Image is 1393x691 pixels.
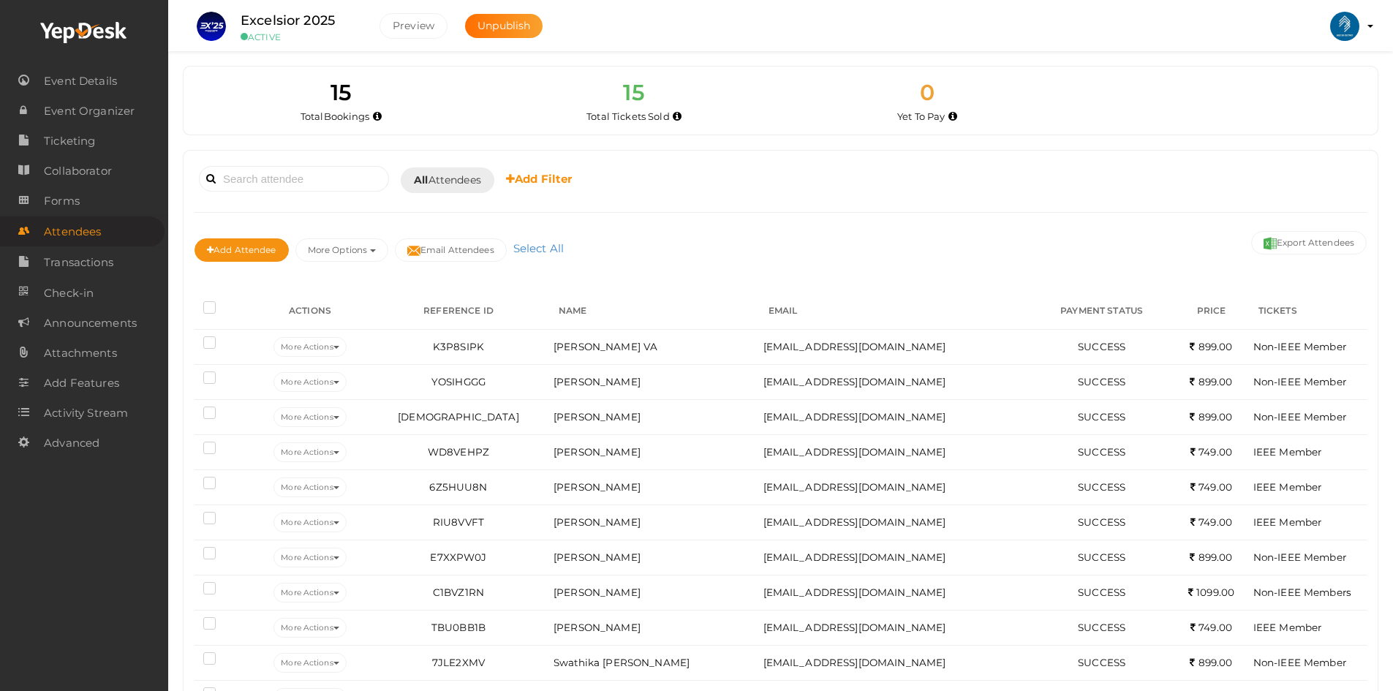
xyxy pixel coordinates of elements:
[373,113,382,121] i: Total number of bookings
[44,248,113,277] span: Transactions
[554,481,641,493] span: [PERSON_NAME]
[1078,657,1125,668] span: SUCCESS
[1078,341,1125,352] span: SUCCESS
[1251,231,1367,254] button: Export Attendees
[623,79,644,106] span: 15
[44,217,101,246] span: Attendees
[273,653,346,673] button: More Actions
[432,657,485,668] span: 7JLE2XMV
[273,513,346,532] button: More Actions
[1330,12,1359,41] img: ACg8ocIlr20kWlusTYDilfQwsc9vjOYCKrm0LB8zShf3GP8Yo5bmpMCa=s100
[1253,622,1322,633] span: IEEE Member
[273,477,346,497] button: More Actions
[273,548,346,567] button: More Actions
[673,113,682,121] i: Total number of tickets sold
[44,428,99,458] span: Advanced
[430,551,486,563] span: E7XXPW0J
[586,110,670,122] span: Total Tickets Sold
[1190,551,1232,563] span: 899.00
[1253,376,1346,388] span: Non-IEEE Member
[44,339,117,368] span: Attachments
[554,586,641,598] span: [PERSON_NAME]
[554,341,657,352] span: [PERSON_NAME] VA
[1253,551,1346,563] span: Non-IEEE Member
[1253,411,1346,423] span: Non-IEEE Member
[324,110,370,122] span: Bookings
[465,14,543,38] button: Unpublish
[763,411,946,423] span: [EMAIL_ADDRESS][DOMAIN_NAME]
[554,657,690,668] span: Swathika [PERSON_NAME]
[380,13,448,39] button: Preview
[44,97,135,126] span: Event Organizer
[423,305,494,316] span: REFERENCE ID
[197,12,226,41] img: IIZWXVCU_small.png
[763,622,946,633] span: [EMAIL_ADDRESS][DOMAIN_NAME]
[554,551,641,563] span: [PERSON_NAME]
[1173,293,1249,330] th: PRICE
[763,481,946,493] span: [EMAIL_ADDRESS][DOMAIN_NAME]
[1253,481,1322,493] span: IEEE Member
[433,341,484,352] span: K3P8SIPK
[273,442,346,462] button: More Actions
[273,618,346,638] button: More Actions
[433,516,484,528] span: RIU8VVFT
[1253,516,1322,528] span: IEEE Member
[414,173,481,188] span: Attendees
[44,186,80,216] span: Forms
[1030,293,1173,330] th: PAYMENT STATUS
[395,238,507,262] button: Email Attendees
[554,376,641,388] span: [PERSON_NAME]
[295,238,388,262] button: More Options
[241,10,335,31] label: Excelsior 2025
[763,657,946,668] span: [EMAIL_ADDRESS][DOMAIN_NAME]
[477,19,530,32] span: Unpublish
[195,238,289,262] button: Add Attendee
[763,376,946,388] span: [EMAIL_ADDRESS][DOMAIN_NAME]
[241,31,358,42] small: ACTIVE
[1190,446,1232,458] span: 749.00
[273,583,346,603] button: More Actions
[760,293,1030,330] th: EMAIL
[1188,586,1234,598] span: 1099.00
[506,172,573,186] b: Add Filter
[44,309,137,338] span: Announcements
[431,376,486,388] span: YOSIHGGG
[44,127,95,156] span: Ticketing
[554,446,641,458] span: [PERSON_NAME]
[273,407,346,427] button: More Actions
[1253,446,1322,458] span: IEEE Member
[554,411,641,423] span: [PERSON_NAME]
[948,113,957,121] i: Accepted and yet to make payment
[433,586,484,598] span: C1BVZ1RN
[253,293,367,330] th: ACTIONS
[897,110,945,122] span: Yet To Pay
[414,173,428,186] b: All
[429,481,487,493] span: 6Z5HUU8N
[44,67,117,96] span: Event Details
[763,516,946,528] span: [EMAIL_ADDRESS][DOMAIN_NAME]
[331,79,352,106] span: 15
[1078,516,1125,528] span: SUCCESS
[44,399,128,428] span: Activity Stream
[550,293,759,330] th: NAME
[428,446,489,458] span: WD8VEHPZ
[1253,657,1346,668] span: Non-IEEE Member
[1190,481,1232,493] span: 749.00
[1078,551,1125,563] span: SUCCESS
[407,244,420,257] img: mail-filled.svg
[301,110,370,122] span: Total
[44,279,94,308] span: Check-in
[920,79,935,106] span: 0
[763,341,946,352] span: [EMAIL_ADDRESS][DOMAIN_NAME]
[1078,586,1125,598] span: SUCCESS
[431,622,486,633] span: TBU0BB1B
[1190,341,1232,352] span: 899.00
[1190,411,1232,423] span: 899.00
[554,516,641,528] span: [PERSON_NAME]
[1078,411,1125,423] span: SUCCESS
[44,369,119,398] span: Add Features
[763,586,946,598] span: [EMAIL_ADDRESS][DOMAIN_NAME]
[44,156,112,186] span: Collaborator
[1264,237,1277,250] img: excel.svg
[273,372,346,392] button: More Actions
